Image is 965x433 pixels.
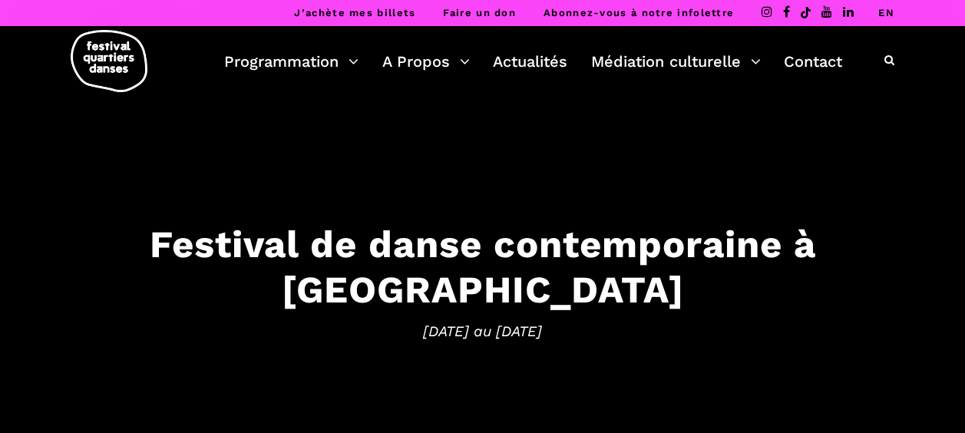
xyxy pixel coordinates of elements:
a: EN [878,7,894,18]
a: Abonnez-vous à notre infolettre [544,7,734,18]
a: Contact [784,48,842,74]
a: J’achète mes billets [294,7,415,18]
a: A Propos [382,48,470,74]
h3: Festival de danse contemporaine à [GEOGRAPHIC_DATA] [15,222,950,312]
span: [DATE] au [DATE] [15,319,950,342]
a: Actualités [493,48,567,74]
a: Faire un don [443,7,516,18]
a: Médiation culturelle [591,48,761,74]
a: Programmation [224,48,359,74]
img: logo-fqd-med [71,30,147,92]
